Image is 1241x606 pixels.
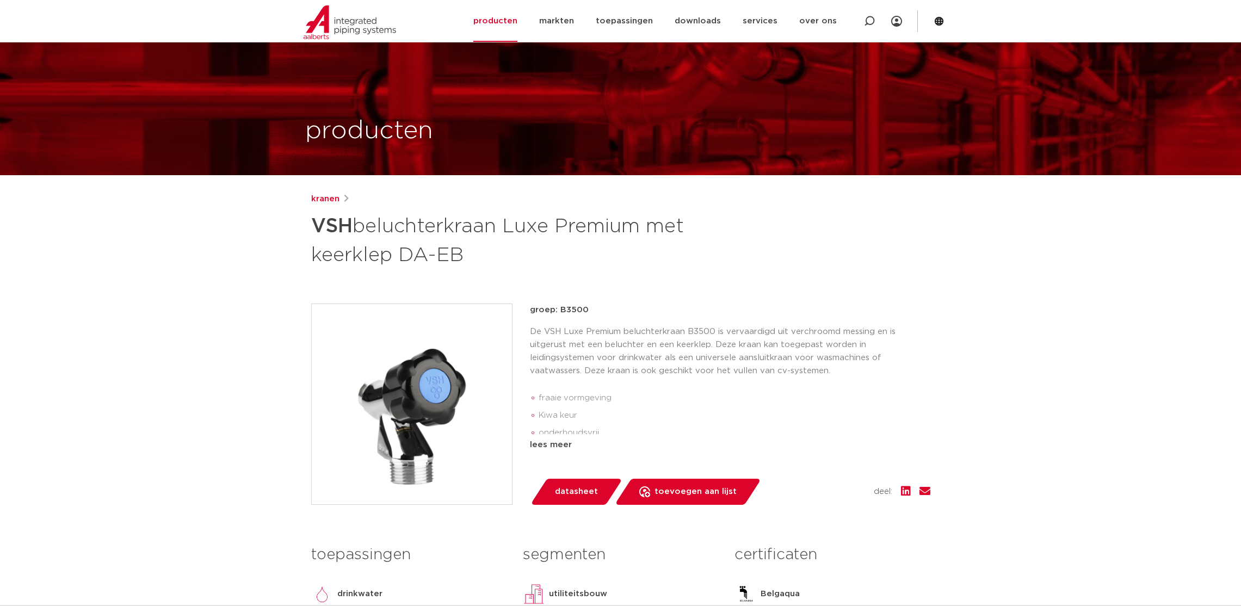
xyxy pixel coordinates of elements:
p: groep: B3500 [530,304,930,317]
h1: producten [305,114,433,149]
a: kranen [311,193,339,206]
img: Product Image for VSH beluchterkraan Luxe Premium met keerklep DA-EB [312,304,512,504]
li: onderhoudsvrij [539,424,930,442]
img: Belgaqua [734,583,756,605]
span: deel: [874,485,892,498]
a: datasheet [530,479,622,505]
li: fraaie vormgeving [539,389,930,407]
h3: segmenten [523,544,718,566]
div: lees meer [530,438,930,452]
p: drinkwater [337,588,382,601]
h3: certificaten [734,544,930,566]
span: toevoegen aan lijst [655,483,737,500]
p: De VSH Luxe Premium beluchterkraan B3500 is vervaardigd uit verchroomd messing en is uitgerust me... [530,325,930,378]
strong: VSH [311,217,353,236]
p: Belgaqua [761,588,800,601]
li: Kiwa keur [539,407,930,424]
h1: beluchterkraan Luxe Premium met keerklep DA-EB [311,210,720,269]
p: utiliteitsbouw [549,588,607,601]
img: drinkwater [311,583,333,605]
span: datasheet [555,483,598,500]
img: utiliteitsbouw [523,583,545,605]
h3: toepassingen [311,544,507,566]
